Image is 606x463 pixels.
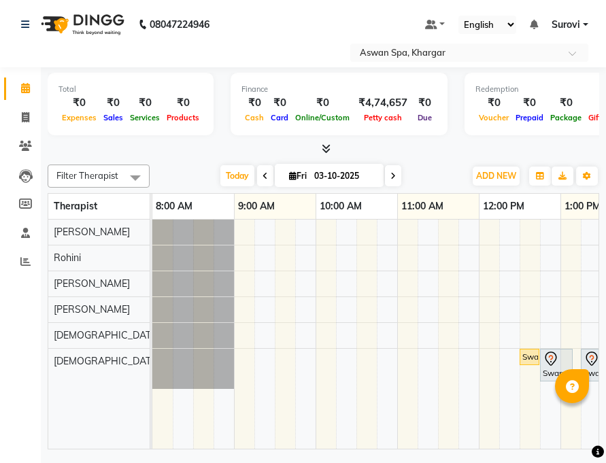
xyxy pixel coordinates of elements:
[512,95,547,111] div: ₹0
[398,196,447,216] a: 11:00 AM
[292,113,353,122] span: Online/Custom
[286,171,310,181] span: Fri
[100,113,127,122] span: Sales
[152,196,196,216] a: 8:00 AM
[541,351,571,379] div: Swarphy Napo-1705, TK02, 12:45 PM-01:10 PM, [GEOGRAPHIC_DATA]/Forehead/[PERSON_NAME]
[473,167,520,186] button: ADD NEW
[547,113,585,122] span: Package
[54,200,97,212] span: Therapist
[310,166,378,186] input: 2025-10-03
[413,95,437,111] div: ₹0
[475,95,512,111] div: ₹0
[127,113,163,122] span: Services
[561,196,604,216] a: 1:00 PM
[163,95,203,111] div: ₹0
[54,252,81,264] span: Rohini
[353,95,413,111] div: ₹4,74,657
[54,355,197,367] span: [DEMOGRAPHIC_DATA] Waiting
[54,329,197,341] span: [DEMOGRAPHIC_DATA] Waiting
[100,95,127,111] div: ₹0
[241,95,267,111] div: ₹0
[267,95,292,111] div: ₹0
[267,113,292,122] span: Card
[512,113,547,122] span: Prepaid
[54,303,130,315] span: [PERSON_NAME]
[235,196,278,216] a: 9:00 AM
[414,113,435,122] span: Due
[360,113,405,122] span: Petty cash
[547,95,585,111] div: ₹0
[475,113,512,122] span: Voucher
[54,226,130,238] span: [PERSON_NAME]
[479,196,528,216] a: 12:00 PM
[549,409,592,449] iframe: chat widget
[58,113,100,122] span: Expenses
[292,95,353,111] div: ₹0
[316,196,365,216] a: 10:00 AM
[58,95,100,111] div: ₹0
[552,18,580,32] span: Surovi
[150,5,209,44] b: 08047224946
[35,5,128,44] img: logo
[163,113,203,122] span: Products
[220,165,254,186] span: Today
[521,351,538,363] div: Swarphy Napo-1705, TK02, 12:30 PM-12:40 PM, Eyebrow
[54,277,130,290] span: [PERSON_NAME]
[476,171,516,181] span: ADD NEW
[241,113,267,122] span: Cash
[58,84,203,95] div: Total
[127,95,163,111] div: ₹0
[241,84,437,95] div: Finance
[56,170,118,181] span: Filter Therapist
